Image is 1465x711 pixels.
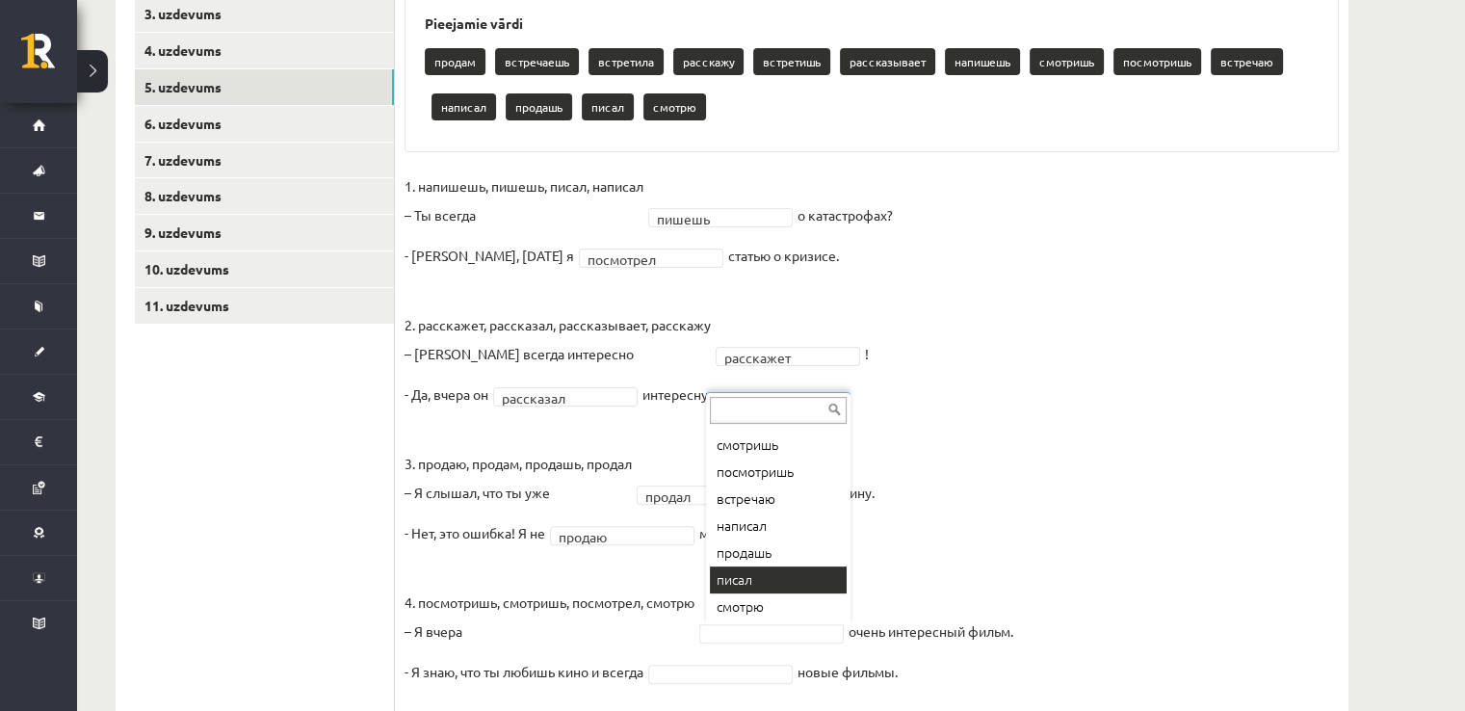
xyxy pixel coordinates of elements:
div: продашь [710,540,847,566]
div: посмотришь [710,459,847,486]
div: писал [710,566,847,593]
div: встречаю [710,486,847,513]
div: написал [710,513,847,540]
div: смотрю [710,593,847,620]
div: смотришь [710,432,847,459]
